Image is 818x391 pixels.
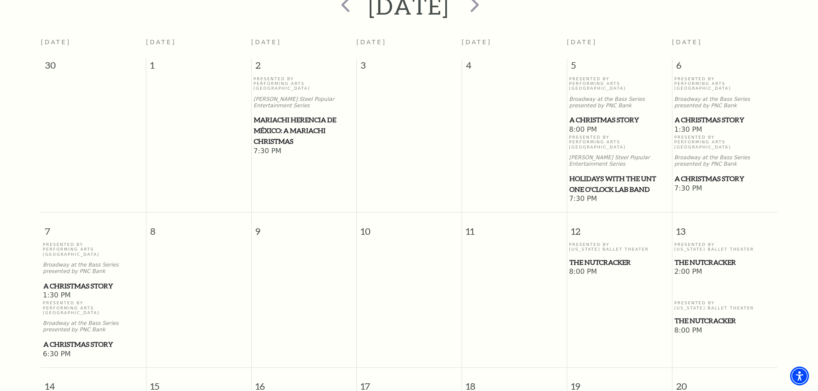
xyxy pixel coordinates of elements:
[43,262,144,275] p: Broadway at the Bass Series presented by PNC Bank
[569,96,670,109] p: Broadway at the Bass Series presented by PNC Bank
[569,194,670,204] span: 7:30 PM
[357,59,462,76] span: 3
[674,242,775,252] p: Presented By [US_STATE] Ballet Theater
[252,59,356,76] span: 2
[674,326,775,336] span: 8:00 PM
[672,59,778,76] span: 6
[43,339,144,350] a: A Christmas Story
[43,339,143,350] span: A Christmas Story
[146,59,251,76] span: 1
[674,96,775,109] p: Broadway at the Bass Series presented by PNC Bank
[569,173,670,194] a: Holidays with the UNT One O'Clock Lab Band
[569,76,670,91] p: Presented By Performing Arts [GEOGRAPHIC_DATA]
[674,173,775,184] a: A Christmas Story
[675,257,775,268] span: The Nutcracker
[146,212,251,242] span: 8
[43,300,144,315] p: Presented By Performing Arts [GEOGRAPHIC_DATA]
[569,135,670,149] p: Presented By Performing Arts [GEOGRAPHIC_DATA]
[252,212,356,242] span: 9
[674,315,775,326] a: The Nutcracker
[672,212,778,242] span: 13
[253,115,354,146] a: Mariachi Herencia de México: A Mariachi Christmas
[253,147,354,156] span: 7:30 PM
[41,39,71,45] span: [DATE]
[43,281,143,291] span: A Christmas Story
[674,135,775,149] p: Presented By Performing Arts [GEOGRAPHIC_DATA]
[674,267,775,277] span: 2:00 PM
[674,155,775,167] p: Broadway at the Bass Series presented by PNC Bank
[674,257,775,268] a: The Nutcracker
[356,39,386,45] span: [DATE]
[251,39,281,45] span: [DATE]
[674,125,775,135] span: 1:30 PM
[357,212,462,242] span: 10
[569,125,670,135] span: 8:00 PM
[43,350,144,359] span: 6:30 PM
[569,242,670,252] p: Presented By [US_STATE] Ballet Theater
[674,76,775,91] p: Presented By Performing Arts [GEOGRAPHIC_DATA]
[569,155,670,167] p: [PERSON_NAME] Steel Popular Entertainment Series
[569,267,670,277] span: 8:00 PM
[672,39,702,45] span: [DATE]
[569,115,670,125] a: A Christmas Story
[567,212,672,242] span: 12
[674,300,775,310] p: Presented By [US_STATE] Ballet Theater
[41,59,146,76] span: 30
[41,212,146,242] span: 7
[462,39,492,45] span: [DATE]
[675,315,775,326] span: The Nutcracker
[567,59,672,76] span: 5
[674,184,775,194] span: 7:30 PM
[674,115,775,125] a: A Christmas Story
[567,39,597,45] span: [DATE]
[253,76,354,91] p: Presented By Performing Arts [GEOGRAPHIC_DATA]
[146,39,176,45] span: [DATE]
[790,367,809,385] div: Accessibility Menu
[43,281,144,291] a: A Christmas Story
[462,59,567,76] span: 4
[675,115,775,125] span: A Christmas Story
[569,257,670,268] a: The Nutcracker
[253,96,354,109] p: [PERSON_NAME] Steel Popular Entertainment Series
[43,320,144,333] p: Broadway at the Bass Series presented by PNC Bank
[462,212,567,242] span: 11
[675,173,775,184] span: A Christmas Story
[254,115,354,146] span: Mariachi Herencia de México: A Mariachi Christmas
[43,242,144,257] p: Presented By Performing Arts [GEOGRAPHIC_DATA]
[43,291,144,300] span: 1:30 PM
